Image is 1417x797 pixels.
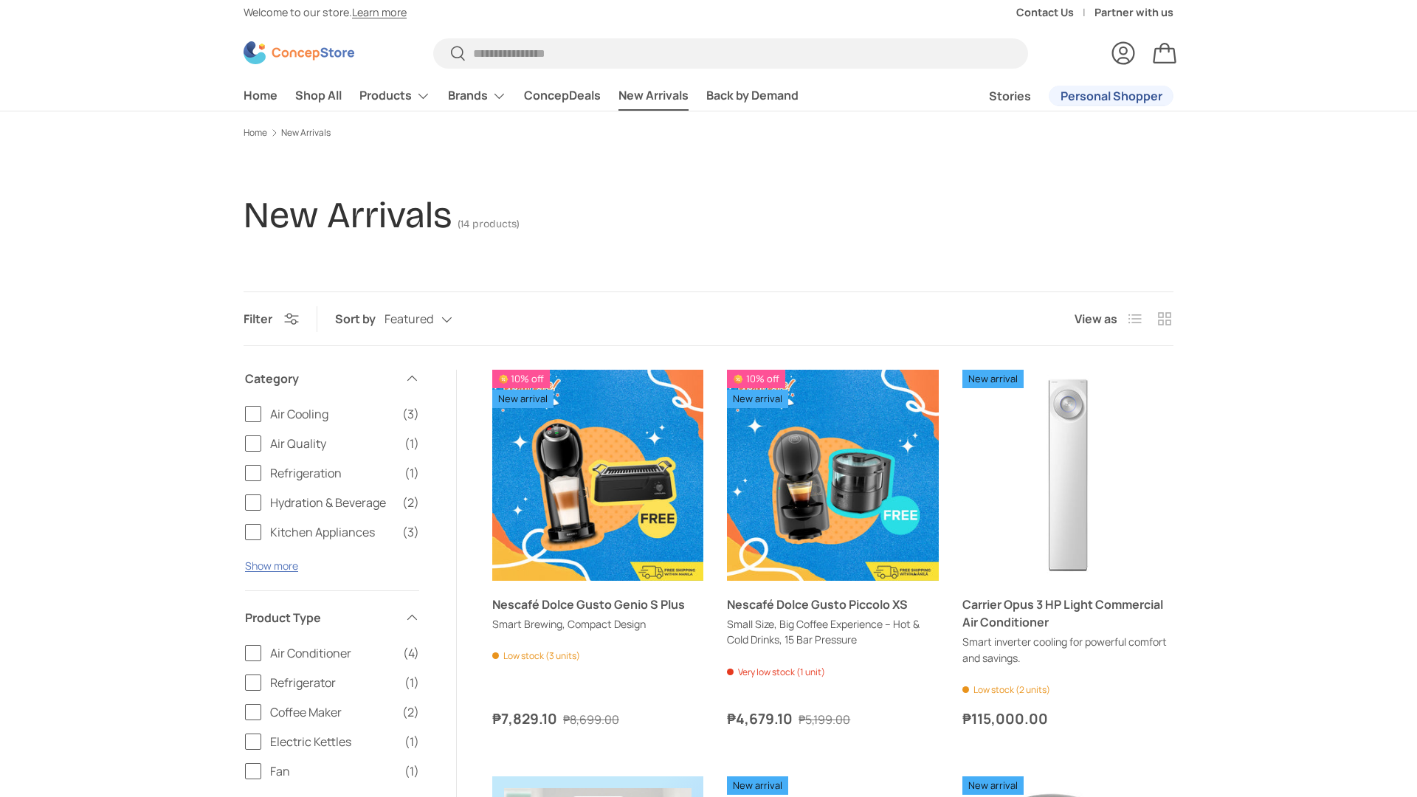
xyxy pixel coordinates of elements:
[402,523,419,541] span: (3)
[492,370,703,581] a: Nescafé Dolce Gusto Genio S Plus
[962,370,1173,581] a: Carrier Opus 3 HP Light Commercial Air Conditioner
[402,494,419,511] span: (2)
[352,5,407,19] a: Learn more
[270,405,393,423] span: Air Cooling
[245,352,419,405] summary: Category
[954,81,1173,111] nav: Secondary
[245,559,298,573] button: Show more
[385,307,482,333] button: Featured
[270,674,396,691] span: Refrigerator
[402,405,419,423] span: (3)
[244,81,799,111] nav: Primary
[524,81,601,110] a: ConcepDeals
[245,609,396,627] span: Product Type
[404,435,419,452] span: (1)
[270,494,393,511] span: Hydration & Beverage
[618,81,689,110] a: New Arrivals
[270,762,396,780] span: Fan
[281,128,331,137] a: New Arrivals
[244,311,272,327] span: Filter
[962,596,1163,630] a: Carrier Opus 3 HP Light Commercial Air Conditioner
[727,596,908,613] a: Nescafé Dolce Gusto Piccolo XS
[458,218,520,230] span: (14 products)
[492,596,685,613] a: Nescafé Dolce Gusto Genio S Plus
[1094,4,1173,21] a: Partner with us
[727,390,788,408] span: New arrival
[335,310,385,328] label: Sort by
[448,81,506,111] a: Brands
[244,311,299,327] button: Filter
[385,312,433,326] span: Featured
[962,370,1173,581] img: https://concepstore.ph/products/carrier-opus-3-hp-light-commercial-air-conditioner
[270,703,393,721] span: Coffee Maker
[1049,86,1173,106] a: Personal Shopper
[404,762,419,780] span: (1)
[492,370,550,388] span: 10% off
[270,733,396,751] span: Electric Kettles
[270,523,393,541] span: Kitchen Appliances
[270,464,396,482] span: Refrigeration
[727,776,788,795] span: New arrival
[1061,90,1162,102] span: Personal Shopper
[404,674,419,691] span: (1)
[244,4,407,21] p: Welcome to our store.
[351,81,439,111] summary: Products
[270,644,394,662] span: Air Conditioner
[439,81,515,111] summary: Brands
[244,126,1173,139] nav: Breadcrumbs
[727,370,938,581] a: Nescafé Dolce Gusto Piccolo XS
[727,370,785,388] span: 10% off
[962,776,1024,795] span: New arrival
[403,644,419,662] span: (4)
[244,128,267,137] a: Home
[1075,310,1117,328] span: View as
[245,591,419,644] summary: Product Type
[244,41,354,64] img: ConcepStore
[1016,4,1094,21] a: Contact Us
[270,435,396,452] span: Air Quality
[244,81,277,110] a: Home
[492,390,554,408] span: New arrival
[295,81,342,110] a: Shop All
[404,464,419,482] span: (1)
[244,193,452,237] h1: New Arrivals
[706,81,799,110] a: Back by Demand
[402,703,419,721] span: (2)
[245,370,396,387] span: Category
[962,370,1024,388] span: New arrival
[404,733,419,751] span: (1)
[989,82,1031,111] a: Stories
[359,81,430,111] a: Products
